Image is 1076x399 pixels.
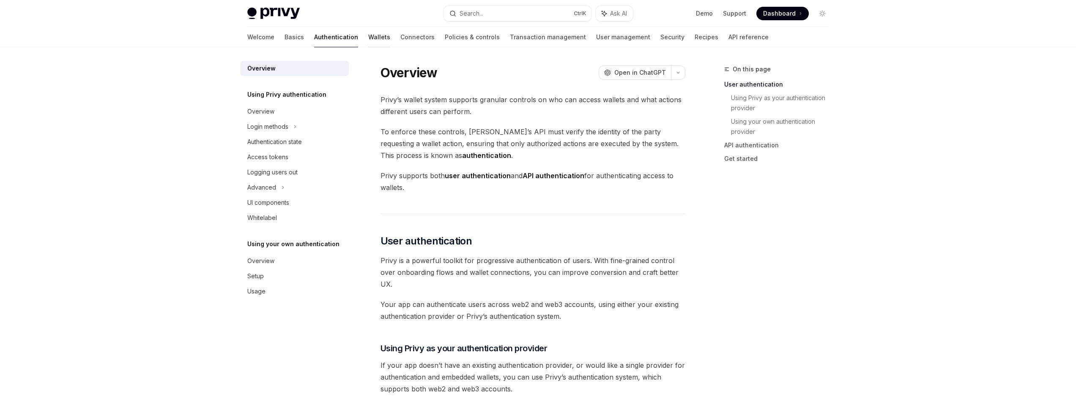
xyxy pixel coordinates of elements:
a: API authentication [724,138,836,152]
a: Using Privy as your authentication provider [731,91,836,115]
a: Connectors [400,27,435,47]
strong: authentication [462,151,511,160]
span: Ask AI [610,9,627,18]
div: UI components [247,198,289,208]
a: Authentication state [241,134,349,149]
div: Logging users out [247,167,298,177]
a: API reference [728,27,769,47]
div: Access tokens [247,152,288,162]
span: On this page [733,64,771,74]
div: Overview [247,256,274,266]
span: Ctrl K [574,10,586,17]
a: Demo [696,9,713,18]
strong: user authentication [445,171,511,180]
a: Authentication [314,27,358,47]
a: Usage [241,284,349,299]
a: Setup [241,269,349,284]
span: Privy supports both and for authenticating access to wallets. [381,170,685,193]
div: Search... [460,8,483,19]
div: Overview [247,106,274,117]
a: User authentication [724,78,836,91]
div: Overview [247,63,276,73]
img: light logo [247,8,300,19]
a: Recipes [695,27,718,47]
a: Security [660,27,684,47]
div: Authentication state [247,137,302,147]
a: Whitelabel [241,210,349,225]
div: Login methods [247,122,288,132]
span: Privy is a powerful toolkit for progressive authentication of users. With fine-grained control ov... [381,255,685,290]
button: Search...CtrlK [444,6,591,21]
a: Get started [724,152,836,166]
a: Overview [241,253,349,269]
button: Open in ChatGPT [599,65,671,80]
a: User management [596,27,650,47]
span: Using Privy as your authentication provider [381,342,548,354]
div: Advanced [247,182,276,193]
a: Transaction management [510,27,586,47]
a: Using your own authentication provider [731,115,836,138]
a: Access tokens [241,149,349,165]
h1: Overview [381,65,438,80]
div: Setup [247,271,264,281]
a: Welcome [247,27,274,47]
span: To enforce these controls, [PERSON_NAME]’s API must verify the identity of the party requesting a... [381,126,685,161]
button: Ask AI [596,6,633,21]
span: If your app doesn’t have an existing authentication provider, or would like a single provider for... [381,359,685,395]
a: Logging users out [241,165,349,180]
span: Open in ChatGPT [614,68,666,77]
div: Whitelabel [247,213,277,223]
span: Privy’s wallet system supports granular controls on who can access wallets and what actions diffe... [381,94,685,117]
a: Support [723,9,746,18]
a: Overview [241,61,349,76]
a: UI components [241,195,349,210]
a: Basics [285,27,304,47]
span: User authentication [381,234,472,248]
a: Wallets [368,27,390,47]
a: Policies & controls [445,27,500,47]
button: Toggle dark mode [816,7,829,20]
a: Dashboard [756,7,809,20]
div: Usage [247,286,266,296]
h5: Using Privy authentication [247,90,326,100]
strong: API authentication [523,171,584,180]
a: Overview [241,104,349,119]
span: Your app can authenticate users across web2 and web3 accounts, using either your existing authent... [381,299,685,322]
span: Dashboard [763,9,796,18]
h5: Using your own authentication [247,239,340,249]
